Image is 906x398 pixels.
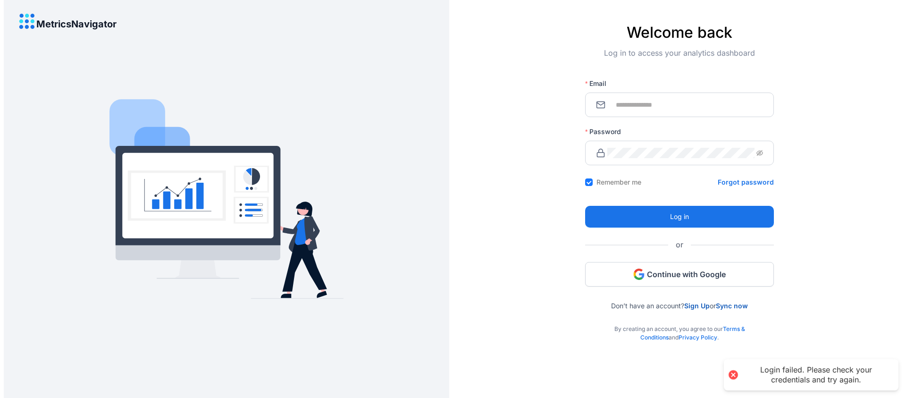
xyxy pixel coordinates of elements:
span: eye-invisible [756,150,763,156]
input: Password [607,148,755,158]
a: Forgot password [718,178,774,187]
h4: Welcome back [585,24,774,42]
input: Email [607,100,763,110]
div: Login failed. Please check your credentials and try again. [743,365,889,385]
label: Password [585,127,628,136]
span: or [668,239,691,251]
span: Continue with Google [647,269,726,279]
a: Privacy Policy [679,334,717,341]
span: Log in [670,212,689,222]
a: Sync now [716,302,748,310]
div: Log in to access your analytics dashboard [585,47,774,74]
button: Continue with Google [585,262,774,287]
span: Remember me [593,178,645,187]
a: Sign Up [684,302,710,310]
div: By creating an account, you agree to our and . [585,310,774,342]
button: Log in [585,206,774,228]
h4: MetricsNavigator [36,19,117,29]
div: Don’t have an account? or [585,287,774,310]
label: Email [585,79,613,88]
